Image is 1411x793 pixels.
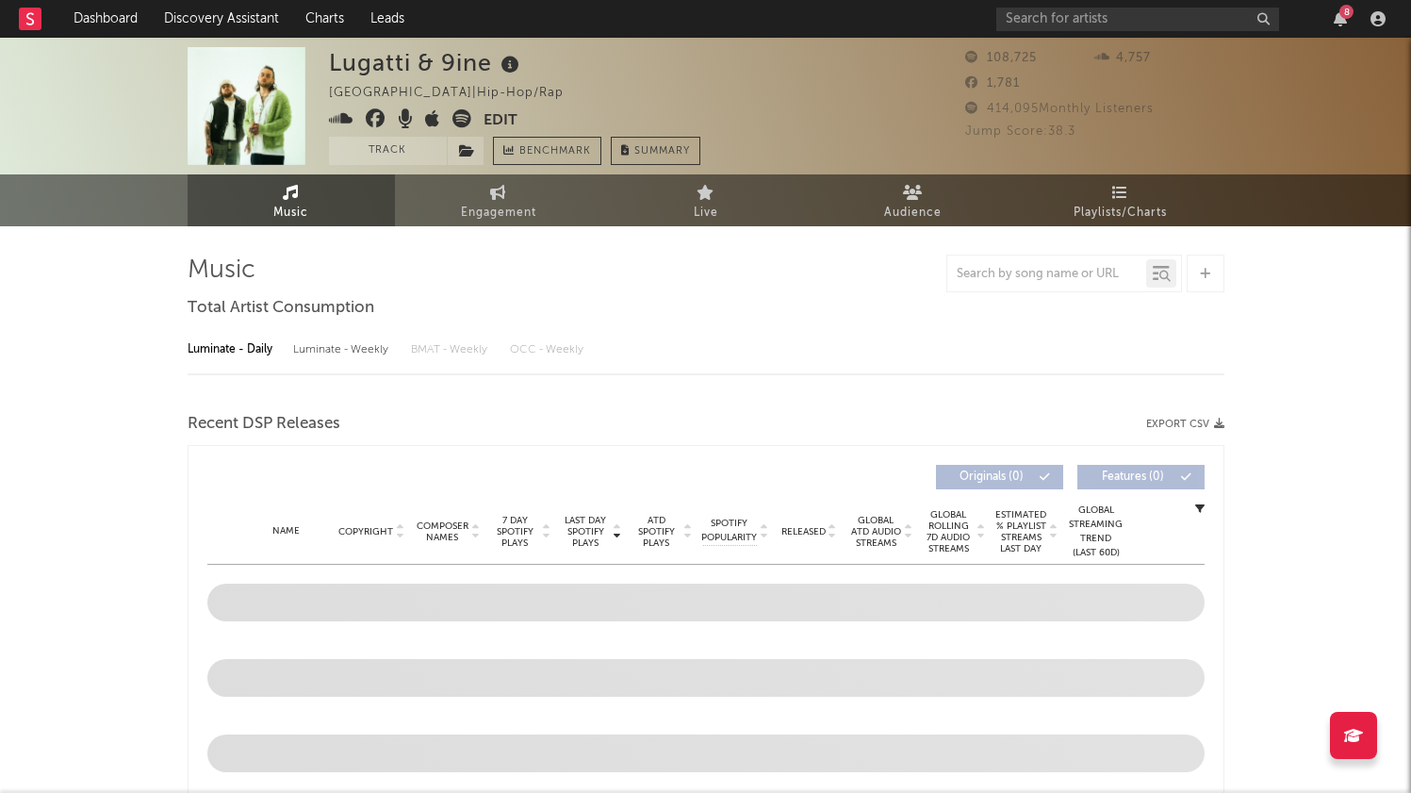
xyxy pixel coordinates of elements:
[1068,504,1124,560] div: Global Streaming Trend (Last 60D)
[461,202,536,224] span: Engagement
[493,137,601,165] a: Benchmark
[1017,174,1224,226] a: Playlists/Charts
[561,515,611,549] span: Last Day Spotify Plays
[965,77,1020,90] span: 1,781
[810,174,1017,226] a: Audience
[395,174,602,226] a: Engagement
[1090,471,1176,483] span: Features ( 0 )
[484,109,517,133] button: Edit
[884,202,942,224] span: Audience
[923,509,975,554] span: Global Rolling 7D Audio Streams
[701,517,757,545] span: Spotify Popularity
[850,515,902,549] span: Global ATD Audio Streams
[273,202,308,224] span: Music
[602,174,810,226] a: Live
[1339,5,1354,19] div: 8
[947,267,1146,282] input: Search by song name or URL
[694,202,718,224] span: Live
[996,8,1279,31] input: Search for artists
[1146,419,1224,430] button: Export CSV
[995,509,1047,554] span: Estimated % Playlist Streams Last Day
[965,125,1075,138] span: Jump Score: 38.3
[1094,52,1151,64] span: 4,757
[188,413,340,436] span: Recent DSP Releases
[188,334,274,366] div: Luminate - Daily
[781,526,826,537] span: Released
[965,103,1154,115] span: 414,095 Monthly Listeners
[188,174,395,226] a: Music
[329,47,524,78] div: Lugatti & 9ine
[634,146,690,157] span: Summary
[329,137,447,165] button: Track
[416,520,469,543] span: Composer Names
[338,526,393,537] span: Copyright
[1334,11,1347,26] button: 8
[490,515,540,549] span: 7 Day Spotify Plays
[965,52,1037,64] span: 108,725
[948,471,1035,483] span: Originals ( 0 )
[293,334,392,366] div: Luminate - Weekly
[632,515,681,549] span: ATD Spotify Plays
[188,297,374,320] span: Total Artist Consumption
[519,140,591,163] span: Benchmark
[1077,465,1205,489] button: Features(0)
[936,465,1063,489] button: Originals(0)
[611,137,700,165] button: Summary
[1074,202,1167,224] span: Playlists/Charts
[329,82,585,105] div: [GEOGRAPHIC_DATA] | Hip-Hop/Rap
[245,524,328,538] div: Name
